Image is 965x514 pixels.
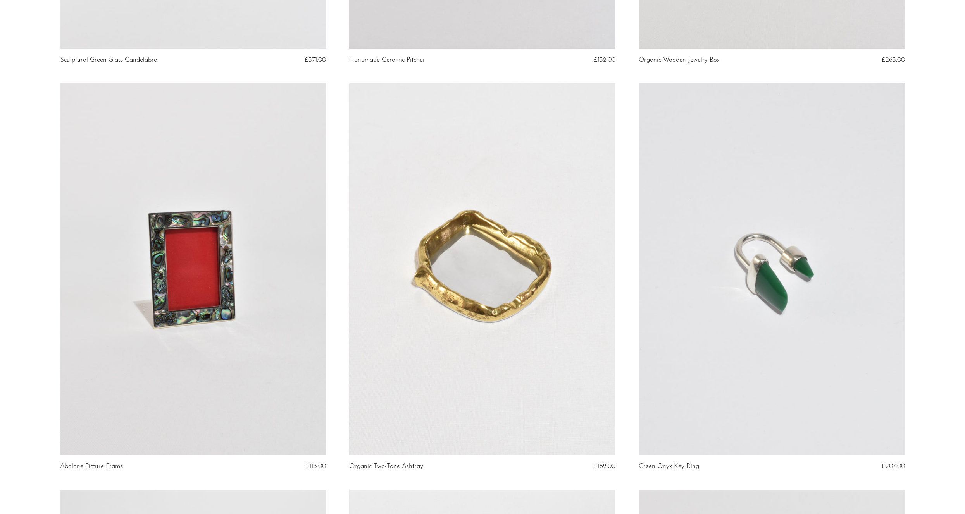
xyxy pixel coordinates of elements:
a: Green Onyx Key Ring [639,463,699,470]
a: Abalone Picture Frame [60,463,123,470]
span: £371.00 [305,57,326,63]
a: Handmade Ceramic Pitcher [349,57,425,63]
a: Organic Wooden Jewelry Box [639,57,720,63]
span: £113.00 [306,463,326,469]
span: £263.00 [882,57,905,63]
a: Sculptural Green Glass Candelabra [60,57,157,63]
span: £207.00 [882,463,905,469]
a: Organic Two-Tone Ashtray [349,463,423,470]
span: £132.00 [594,57,615,63]
span: £162.00 [594,463,615,469]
